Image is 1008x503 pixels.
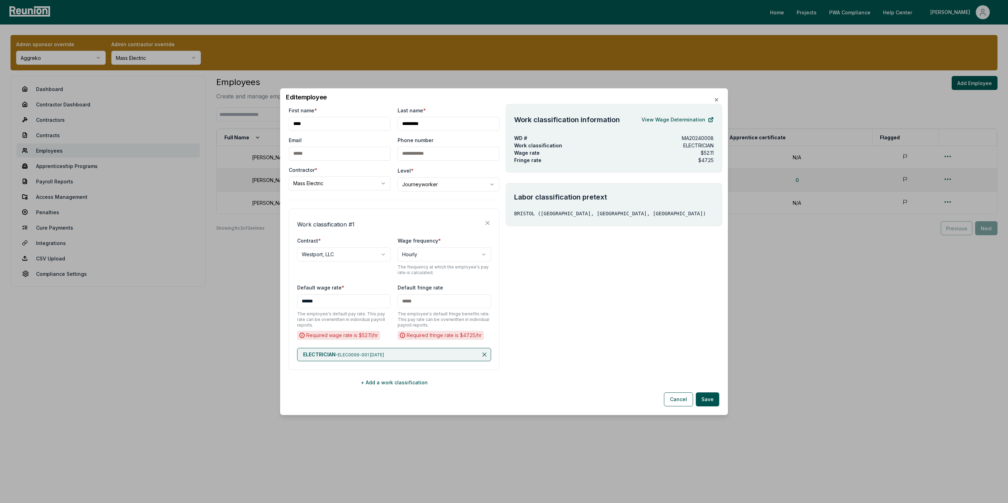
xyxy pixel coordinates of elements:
[303,351,384,358] p: -
[696,392,719,406] button: Save
[514,141,672,149] p: Work classification
[514,191,714,202] h4: Labor classification pretext
[289,136,302,144] label: Email
[698,156,714,163] p: $47.25
[289,106,317,114] label: First name
[297,330,380,340] div: Required wage rate is $ 52.11 /hr
[297,220,355,228] h4: Work classification # 1
[338,352,384,357] span: ELEC0099-001 [DATE]
[398,106,426,114] label: Last name
[682,134,714,141] p: MA20240008
[398,237,441,243] label: Wage frequency
[642,112,714,126] a: View Wage Determination
[289,166,317,173] label: Contractor
[398,311,491,328] p: The employee's default fringe benefits rate. This pay rate can be overwritten in individual payro...
[297,284,344,290] label: Default wage rate
[398,284,443,290] label: Default fringe rate
[514,114,620,125] h4: Work classification information
[514,156,541,163] p: Fringe rate
[398,330,484,340] div: Required fringe rate is $ 47.25 /hr
[701,149,714,156] p: $52.11
[398,264,491,275] p: The frequency at which the employee's pay rate is calculated.
[297,311,391,328] p: The employee's default pay rate. This pay rate can be overwritten in individual payroll reports.
[286,94,722,100] h2: Edit employee
[514,134,527,141] p: WD #
[398,136,433,144] label: Phone number
[289,376,499,390] button: + Add a work classification
[398,167,414,173] label: Level
[683,141,714,149] p: ELECTRICIAN
[303,351,336,357] span: ELECTRICIAN
[664,392,693,406] button: Cancel
[514,149,540,156] p: Wage rate
[297,237,321,243] label: Contract
[514,210,714,217] p: BRISTOL ([GEOGRAPHIC_DATA], [GEOGRAPHIC_DATA], [GEOGRAPHIC_DATA])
